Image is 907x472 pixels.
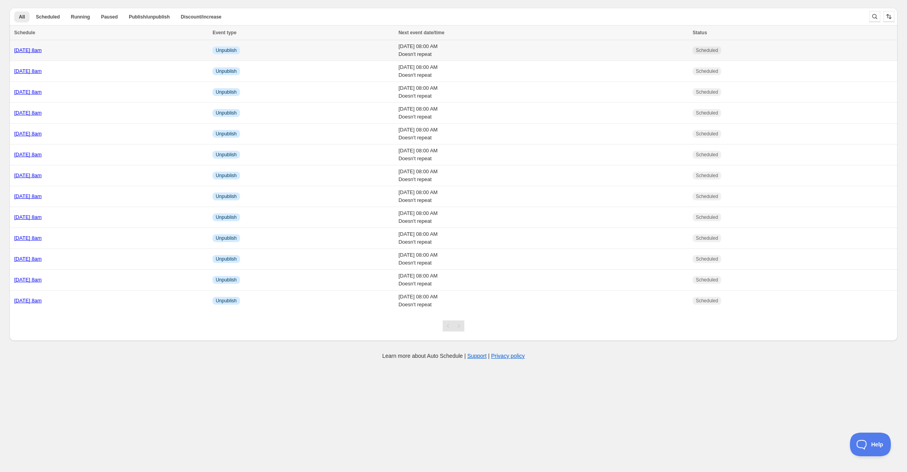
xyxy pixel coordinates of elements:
span: Scheduled [36,14,60,20]
td: [DATE] 08:00 AM Doesn't repeat [396,144,690,165]
span: Running [71,14,90,20]
a: [DATE] 8am [14,277,42,283]
span: Scheduled [696,131,718,137]
span: Paused [101,14,118,20]
td: [DATE] 08:00 AM Doesn't repeat [396,165,690,186]
span: Unpublish [216,298,236,304]
iframe: Toggle Customer Support [850,433,891,456]
span: Unpublish [216,193,236,200]
a: [DATE] 8am [14,256,42,262]
button: Sort the results [883,11,894,22]
span: Unpublish [216,110,236,116]
span: Scheduled [696,47,718,54]
a: [DATE] 8am [14,235,42,241]
td: [DATE] 08:00 AM Doesn't repeat [396,228,690,249]
td: [DATE] 08:00 AM Doesn't repeat [396,207,690,228]
span: Scheduled [696,298,718,304]
span: Event type [212,30,236,35]
a: [DATE] 8am [14,68,42,74]
button: Search and filter results [869,11,880,22]
span: Scheduled [696,110,718,116]
td: [DATE] 08:00 AM Doesn't repeat [396,124,690,144]
span: Scheduled [696,235,718,241]
a: Support [467,353,487,359]
span: Scheduled [696,172,718,179]
span: Scheduled [696,277,718,283]
a: Privacy policy [491,353,525,359]
a: [DATE] 8am [14,214,42,220]
span: Next event date/time [399,30,445,35]
span: Unpublish [216,172,236,179]
span: Status [693,30,707,35]
span: Scheduled [696,68,718,74]
span: Publish/unpublish [129,14,170,20]
a: [DATE] 8am [14,89,42,95]
td: [DATE] 08:00 AM Doesn't repeat [396,40,690,61]
td: [DATE] 08:00 AM Doesn't repeat [396,291,690,311]
span: Unpublish [216,235,236,241]
td: [DATE] 08:00 AM Doesn't repeat [396,186,690,207]
span: Scheduled [696,256,718,262]
a: [DATE] 8am [14,152,42,157]
span: Unpublish [216,152,236,158]
td: [DATE] 08:00 AM Doesn't repeat [396,270,690,291]
a: [DATE] 8am [14,298,42,304]
span: Scheduled [696,89,718,95]
span: Unpublish [216,68,236,74]
span: All [19,14,25,20]
a: [DATE] 8am [14,47,42,53]
span: Schedule [14,30,35,35]
td: [DATE] 08:00 AM Doesn't repeat [396,61,690,82]
a: [DATE] 8am [14,131,42,137]
span: Scheduled [696,214,718,220]
td: [DATE] 08:00 AM Doesn't repeat [396,103,690,124]
span: Unpublish [216,277,236,283]
p: Learn more about Auto Schedule | | [382,352,525,360]
td: [DATE] 08:00 AM Doesn't repeat [396,249,690,270]
td: [DATE] 08:00 AM Doesn't repeat [396,82,690,103]
span: Unpublish [216,131,236,137]
a: [DATE] 8am [14,172,42,178]
a: [DATE] 8am [14,110,42,116]
span: Unpublish [216,214,236,220]
span: Unpublish [216,89,236,95]
span: Unpublish [216,47,236,54]
span: Scheduled [696,193,718,200]
span: Discount/increase [181,14,221,20]
span: Unpublish [216,256,236,262]
nav: Pagination [443,320,464,331]
a: [DATE] 8am [14,193,42,199]
span: Scheduled [696,152,718,158]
